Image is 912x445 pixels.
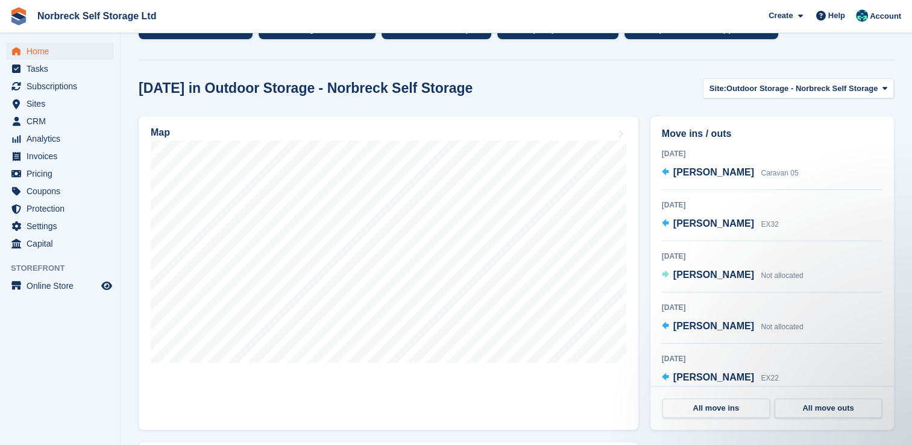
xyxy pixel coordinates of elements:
span: Online Store [27,277,99,294]
span: Protection [27,200,99,217]
div: [DATE] [662,353,882,364]
span: Not allocated [761,323,803,331]
a: menu [6,95,114,112]
a: Preview store [99,279,114,293]
span: Caravan 05 [761,169,798,177]
button: Site: Outdoor Storage - Norbreck Self Storage [703,78,894,98]
span: Invoices [27,148,99,165]
span: EX22 [761,374,778,382]
a: [PERSON_NAME] Not allocated [662,319,804,335]
img: Sally King [856,10,868,22]
a: menu [6,200,114,217]
span: Outdoor Storage - Norbreck Self Storage [726,83,878,95]
a: menu [6,148,114,165]
a: All move outs [775,399,882,418]
h2: [DATE] in Outdoor Storage - Norbreck Self Storage [139,80,473,96]
span: Settings [27,218,99,235]
a: menu [6,165,114,182]
span: Pricing [27,165,99,182]
h2: Map [151,127,170,138]
a: menu [6,183,114,200]
a: menu [6,130,114,147]
span: CRM [27,113,99,130]
span: Subscriptions [27,78,99,95]
a: menu [6,78,114,95]
span: [PERSON_NAME] [673,270,754,280]
span: Coupons [27,183,99,200]
span: [PERSON_NAME] [673,372,754,382]
span: Tasks [27,60,99,77]
span: Home [27,43,99,60]
span: [PERSON_NAME] [673,321,754,331]
a: menu [6,113,114,130]
span: Help [828,10,845,22]
span: Storefront [11,262,120,274]
span: Site: [709,83,726,95]
a: menu [6,235,114,252]
a: [PERSON_NAME] Not allocated [662,268,804,283]
h2: Move ins / outs [662,127,882,141]
span: Capital [27,235,99,252]
a: menu [6,43,114,60]
a: All move ins [662,399,770,418]
a: Norbreck Self Storage Ltd [33,6,161,26]
span: Sites [27,95,99,112]
div: [DATE] [662,148,882,159]
div: [DATE] [662,302,882,313]
span: Create [769,10,793,22]
span: [PERSON_NAME] [673,218,754,229]
a: menu [6,277,114,294]
span: Analytics [27,130,99,147]
a: [PERSON_NAME] Caravan 05 [662,165,799,181]
span: EX32 [761,220,778,229]
span: [PERSON_NAME] [673,167,754,177]
a: menu [6,218,114,235]
img: stora-icon-8386f47178a22dfd0bd8f6a31ec36ba5ce8667c1dd55bd0f319d3a0aa187defe.svg [10,7,28,25]
a: Map [139,116,638,430]
div: [DATE] [662,251,882,262]
a: [PERSON_NAME] EX32 [662,216,779,232]
span: Account [870,10,901,22]
div: [DATE] [662,200,882,210]
span: Not allocated [761,271,803,280]
a: menu [6,60,114,77]
a: [PERSON_NAME] EX22 [662,370,779,386]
